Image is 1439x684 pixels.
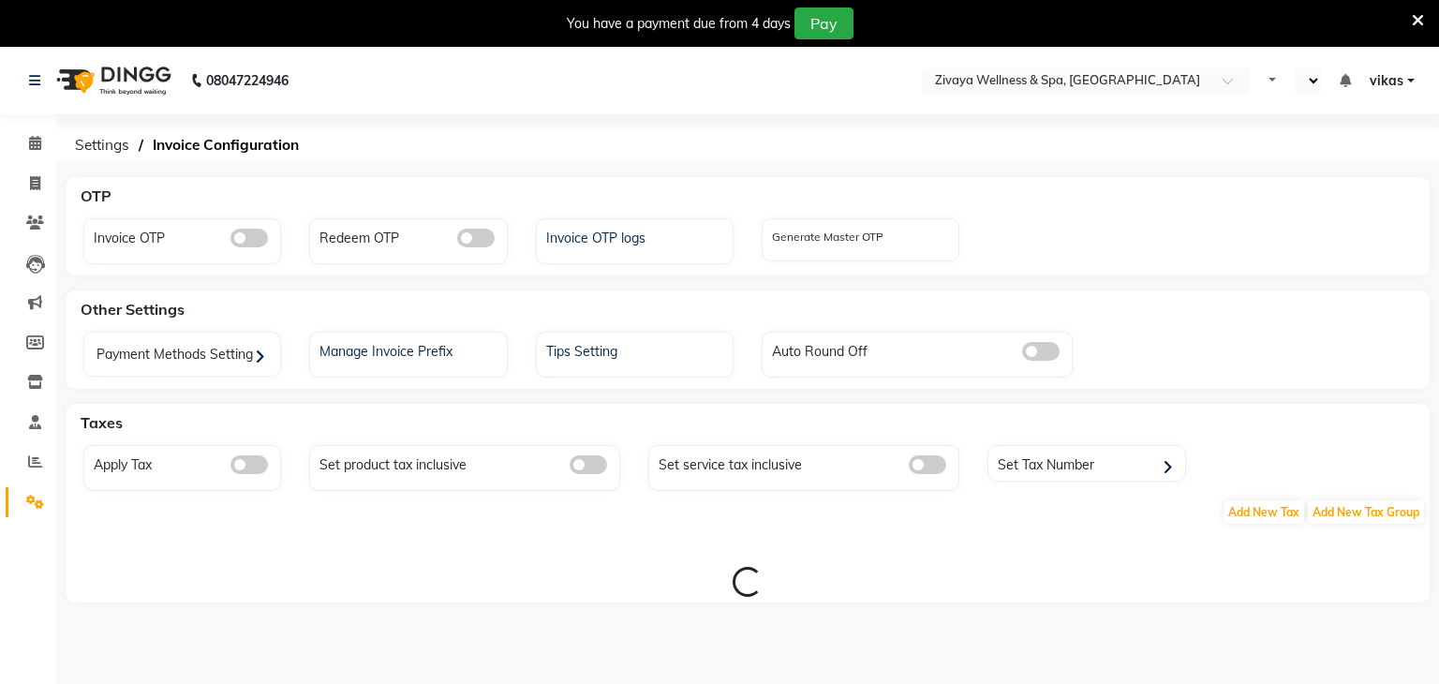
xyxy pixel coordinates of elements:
[541,337,733,362] div: Tips Setting
[767,337,1072,362] div: Auto Round Off
[315,451,619,475] div: Set product tax inclusive
[66,128,139,162] span: Settings
[541,224,733,248] div: Invoice OTP logs
[794,7,853,39] button: Pay
[1224,500,1304,524] span: Add New Tax
[315,224,506,248] div: Redeem OTP
[654,451,958,475] div: Set service tax inclusive
[89,224,280,248] div: Invoice OTP
[89,337,280,376] div: Payment Methods Setting
[1370,71,1403,91] span: vikas
[567,14,791,34] div: You have a payment due from 4 days
[310,337,506,362] a: Manage Invoice Prefix
[48,54,176,107] img: logo
[143,128,308,162] span: Invoice Configuration
[772,229,883,245] label: Generate Master OTP
[1306,503,1426,520] a: Add New Tax Group
[537,337,733,362] a: Tips Setting
[315,337,506,362] div: Manage Invoice Prefix
[206,54,289,107] b: 08047224946
[1308,500,1424,524] span: Add New Tax Group
[1222,503,1306,520] a: Add New Tax
[993,451,1184,479] div: Set Tax Number
[89,451,280,475] div: Apply Tax
[537,224,733,248] a: Invoice OTP logs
